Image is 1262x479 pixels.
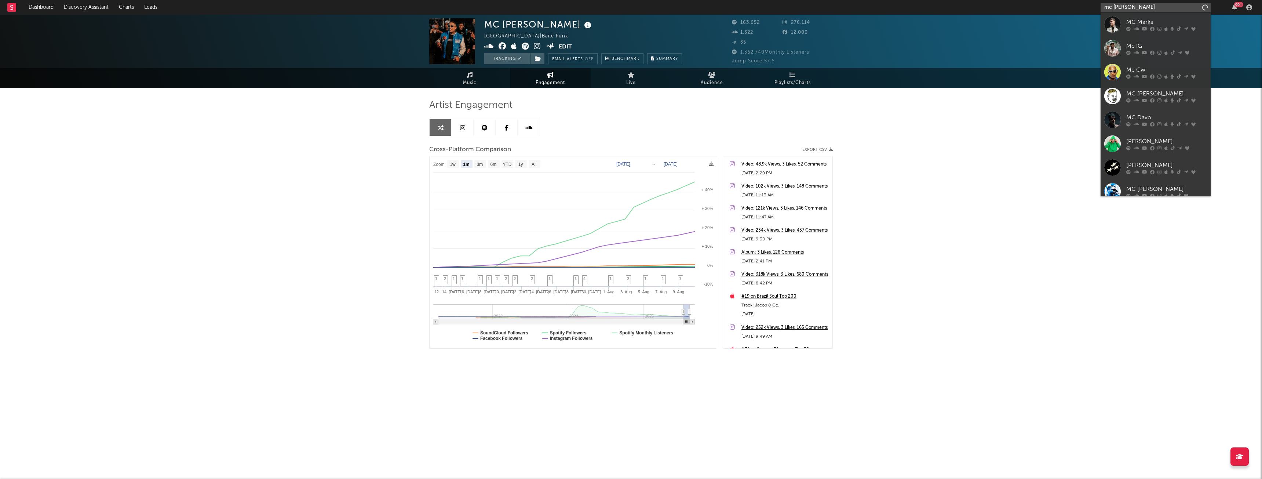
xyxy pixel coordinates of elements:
div: MC [PERSON_NAME] [484,18,593,30]
span: Summary [656,57,678,61]
a: MC Davo [1101,108,1211,132]
span: 163.652 [732,20,760,25]
text: 1y [518,162,523,167]
text: → [652,162,656,167]
span: 1.322 [732,30,753,35]
div: [DATE] 8:42 PM [741,279,829,288]
span: 1 [435,276,437,281]
a: Video: 234k Views, 3 Likes, 437 Comments [741,226,829,235]
button: Edit [559,43,572,52]
text: 20. [DATE] [495,290,514,294]
div: [PERSON_NAME] [1126,161,1207,170]
a: Music [429,68,510,88]
span: Audience [701,79,723,87]
a: Audience [671,68,752,88]
span: Engagement [536,79,565,87]
button: 99+ [1232,4,1237,10]
a: Video: 102k Views, 3 Likes, 148 Comments [741,182,829,191]
text: 24. [DATE] [529,290,549,294]
span: 2 [444,276,446,281]
a: Benchmark [601,53,643,64]
div: [PERSON_NAME] [1126,137,1207,146]
span: 1 [488,276,490,281]
span: 1.362.740 Monthly Listeners [732,50,809,55]
text: Facebook Followers [480,336,523,341]
div: [DATE] 11:13 AM [741,191,829,200]
text: Spotify Monthly Listeners [619,330,673,335]
a: Video: 318k Views, 3 Likes, 680 Comments [741,270,829,279]
a: Video: 252k Views, 3 Likes, 165 Comments [741,323,829,332]
span: 1 [461,276,463,281]
span: Music [463,79,477,87]
text: 5. Aug [638,290,649,294]
text: All [532,162,536,167]
text: Zoom [433,162,445,167]
div: [GEOGRAPHIC_DATA] | Baile Funk [484,32,577,41]
a: [PERSON_NAME] [1101,156,1211,179]
text: 3m [477,162,483,167]
span: 2 [505,276,507,281]
span: 4 [583,276,586,281]
a: Mc IG [1101,36,1211,60]
text: YTD [503,162,511,167]
span: Artist Engagement [429,101,513,110]
a: #31 on Shazam Discovery Top 50 [741,345,829,354]
text: 1. Aug [603,290,614,294]
div: Mc IG [1126,41,1207,50]
span: 1 [575,276,577,281]
span: 1 [496,276,498,281]
text: + 20% [702,225,714,230]
text: [DATE] [664,162,678,167]
text: Spotify Followers [550,330,587,335]
div: Track: Jacob & Co. [741,301,829,310]
span: 2 [514,276,516,281]
text: 14. [DATE] [442,290,462,294]
a: Engagement [510,68,591,88]
text: 6m [490,162,497,167]
a: Video: 121k Views, 3 Likes, 146 Comments [741,204,829,213]
text: [DATE] [616,162,630,167]
a: Video: 48.9k Views, 3 Likes, 52 Comments [741,160,829,169]
text: 16. [DATE] [460,290,479,294]
text: Instagram Followers [550,336,593,341]
a: Mc Gw [1101,60,1211,84]
text: 28. [DATE] [564,290,584,294]
span: 1 [679,276,681,281]
text: + 40% [702,188,714,192]
a: MC [PERSON_NAME] [1101,84,1211,108]
a: MC [PERSON_NAME] [1101,179,1211,203]
text: 7. Aug [655,290,667,294]
span: 2 [531,276,533,281]
a: [PERSON_NAME] [1101,132,1211,156]
div: 99 + [1234,2,1243,7]
span: 35 [732,40,746,45]
span: Jump Score: 57.6 [732,59,775,63]
div: MC [PERSON_NAME] [1126,185,1207,193]
a: #19 on Brazil Soul Top 200 [741,292,829,301]
text: 1w [450,162,456,167]
text: -10% [704,282,713,286]
text: 26. [DATE] [547,290,566,294]
span: 276.114 [783,20,810,25]
div: [DATE] [741,310,829,319]
a: Playlists/Charts [752,68,833,88]
div: [DATE] 2:41 PM [741,257,829,266]
button: Tracking [484,53,530,64]
a: Album: 3 Likes, 128 Comments [741,248,829,257]
input: Search for artists [1101,3,1211,12]
span: 1 [548,276,551,281]
text: 9. Aug [673,290,684,294]
text: 0% [707,263,713,268]
div: [DATE] 11:47 AM [741,213,829,222]
button: Summary [647,53,682,64]
span: Playlists/Charts [774,79,811,87]
text: 18. [DATE] [477,290,496,294]
a: Live [591,68,671,88]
